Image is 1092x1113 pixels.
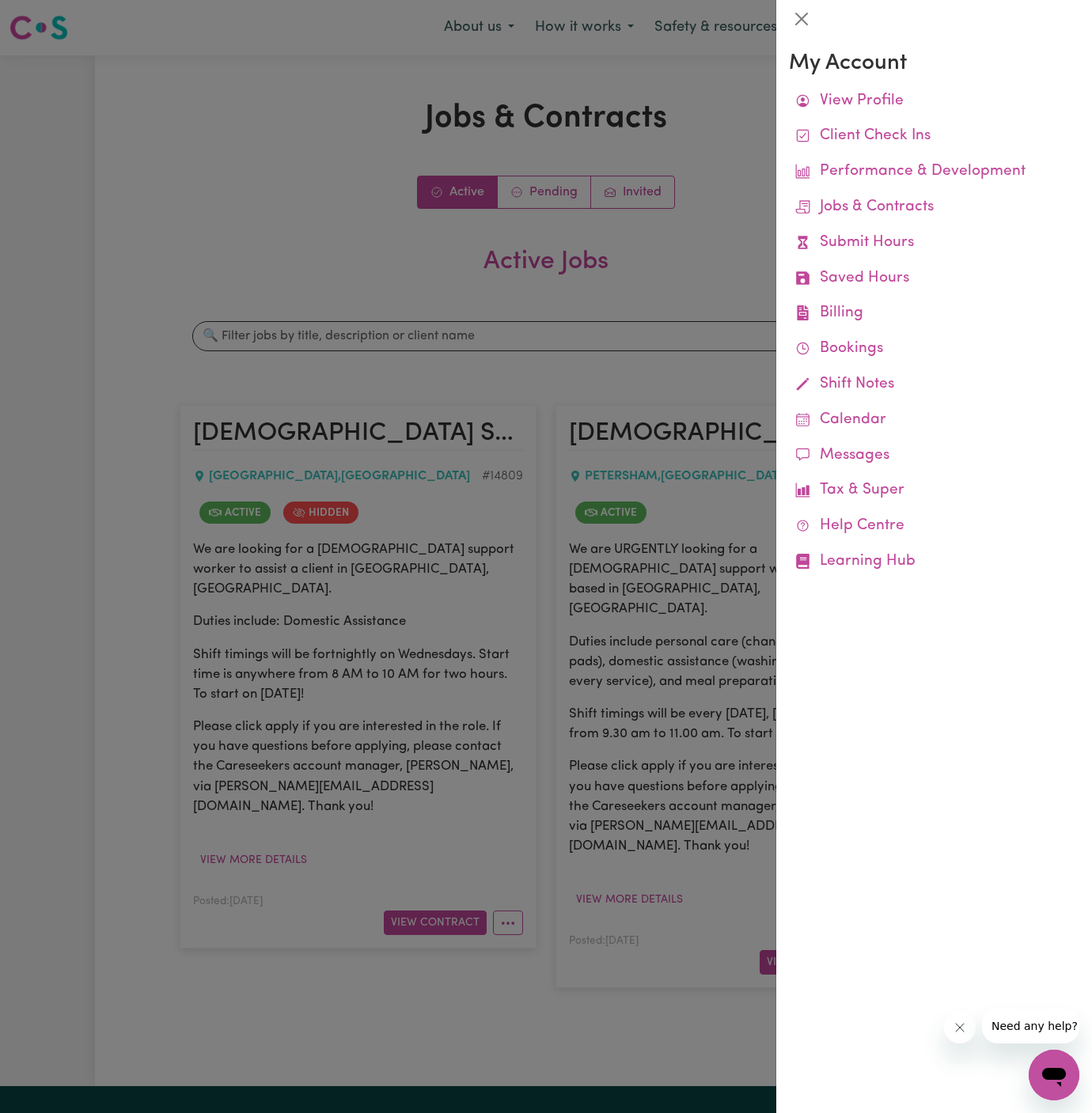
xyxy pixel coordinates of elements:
[789,331,1079,367] a: Bookings
[1029,1050,1079,1100] iframe: Button to launch messaging window
[944,1012,976,1043] iframe: Close message
[789,51,1079,78] h3: My Account
[789,119,1079,154] a: Client Check Ins
[789,190,1079,225] a: Jobs & Contracts
[789,6,814,32] button: Close
[789,261,1079,297] a: Saved Hours
[789,403,1079,438] a: Calendar
[789,438,1079,474] a: Messages
[789,509,1079,544] a: Help Centre
[789,296,1079,331] a: Billing
[789,544,1079,580] a: Learning Hub
[789,225,1079,261] a: Submit Hours
[789,84,1079,119] a: View Profile
[982,1009,1079,1043] iframe: Message from company
[789,367,1079,403] a: Shift Notes
[789,154,1079,190] a: Performance & Development
[789,473,1079,509] a: Tax & Super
